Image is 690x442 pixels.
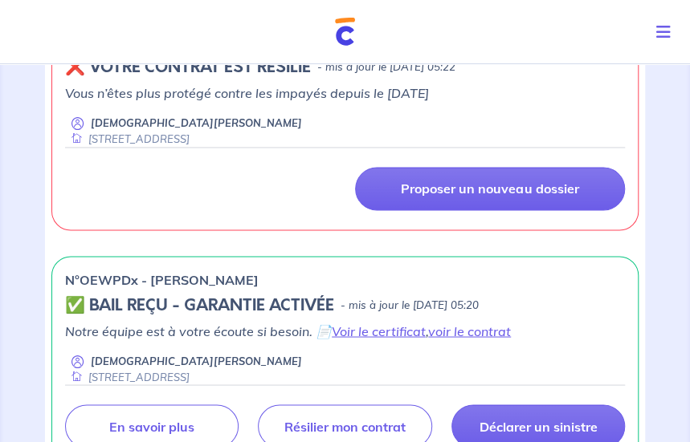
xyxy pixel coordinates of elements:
[317,59,455,75] p: - mis à jour le [DATE] 05:22
[332,322,426,339] a: Voir le certificat
[91,116,302,131] p: [DEMOGRAPHIC_DATA][PERSON_NAME]
[109,418,194,434] p: En savoir plus
[401,180,578,197] p: Proposer un nouveau dossier
[65,132,190,147] div: [STREET_ADDRESS]
[335,18,355,46] img: Cautioneo
[65,58,311,77] h5: ❌ VOTRE CONTRAT EST RÉSILIÉ
[65,58,625,77] div: state: REVOKED, Context: NEW,MAYBE-CERTIFICATE,RELATIONSHIP,LESSOR-DOCUMENTS
[355,167,626,210] a: Proposer un nouveau dossier
[479,418,597,434] p: Déclarer un sinistre
[284,418,406,434] p: Résilier mon contrat
[91,353,302,368] p: [DEMOGRAPHIC_DATA][PERSON_NAME]
[65,295,334,314] h5: ✅ BAIL REÇU - GARANTIE ACTIVÉE
[65,83,625,103] p: Vous n’êtes plus protégé contre les impayés depuis le [DATE]
[428,322,511,339] a: voir le contrat
[65,295,625,314] div: state: CONTRACT-VALIDATED, Context: NEW,MAYBE-CERTIFICATE,ALONE,LESSOR-DOCUMENTS
[643,11,690,53] button: Toggle navigation
[341,297,479,313] p: - mis à jour le [DATE] 05:20
[65,270,259,289] p: n°OEWPDx - [PERSON_NAME]
[65,369,190,384] div: [STREET_ADDRESS]
[65,321,625,340] p: Notre équipe est à votre écoute si besoin. 📄 ,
